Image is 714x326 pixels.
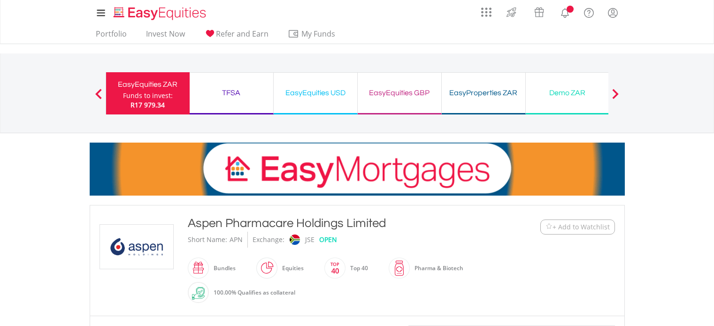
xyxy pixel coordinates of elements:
div: JSE [305,232,315,248]
span: 100.00% Qualifies as collateral [214,288,295,296]
div: TFSA [195,86,268,99]
div: Aspen Pharmacare Holdings Limited [188,215,483,232]
img: EasyMortage Promotion Banner [90,143,625,196]
img: EasyEquities_Logo.png [112,6,210,21]
div: Short Name: [188,232,227,248]
img: EQU.ZA.APN.png [101,225,172,269]
div: Pharma & Biotech [410,257,463,280]
a: FAQ's and Support [577,2,601,21]
div: EasyEquities GBP [363,86,436,99]
a: Portfolio [92,29,131,44]
a: AppsGrid [475,2,498,17]
a: My Profile [601,2,625,23]
div: OPEN [319,232,337,248]
div: Funds to invest: [123,91,173,100]
div: APN [230,232,243,248]
img: Watchlist [545,223,553,230]
a: Vouchers [525,2,553,20]
div: Equities [277,257,304,280]
button: Next [606,93,625,103]
img: vouchers-v2.svg [531,5,547,20]
a: Refer and Earn [200,29,272,44]
span: Refer and Earn [216,29,269,39]
div: Exchange: [253,232,284,248]
a: Invest Now [142,29,189,44]
img: grid-menu-icon.svg [481,7,491,17]
img: jse.png [289,235,299,245]
div: EasyProperties ZAR [447,86,520,99]
div: Top 40 [345,257,368,280]
img: thrive-v2.svg [504,5,519,20]
span: R17 979.34 [131,100,165,109]
span: My Funds [288,28,349,40]
div: Bundles [209,257,236,280]
span: + Add to Watchlist [553,222,610,232]
button: Previous [89,93,108,103]
a: Home page [110,2,210,21]
div: EasyEquities USD [279,86,352,99]
button: Watchlist + Add to Watchlist [540,220,615,235]
img: collateral-qualifying-green.svg [192,287,205,300]
a: Notifications [553,2,577,21]
div: EasyEquities ZAR [112,78,184,91]
div: Demo ZAR [531,86,604,99]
